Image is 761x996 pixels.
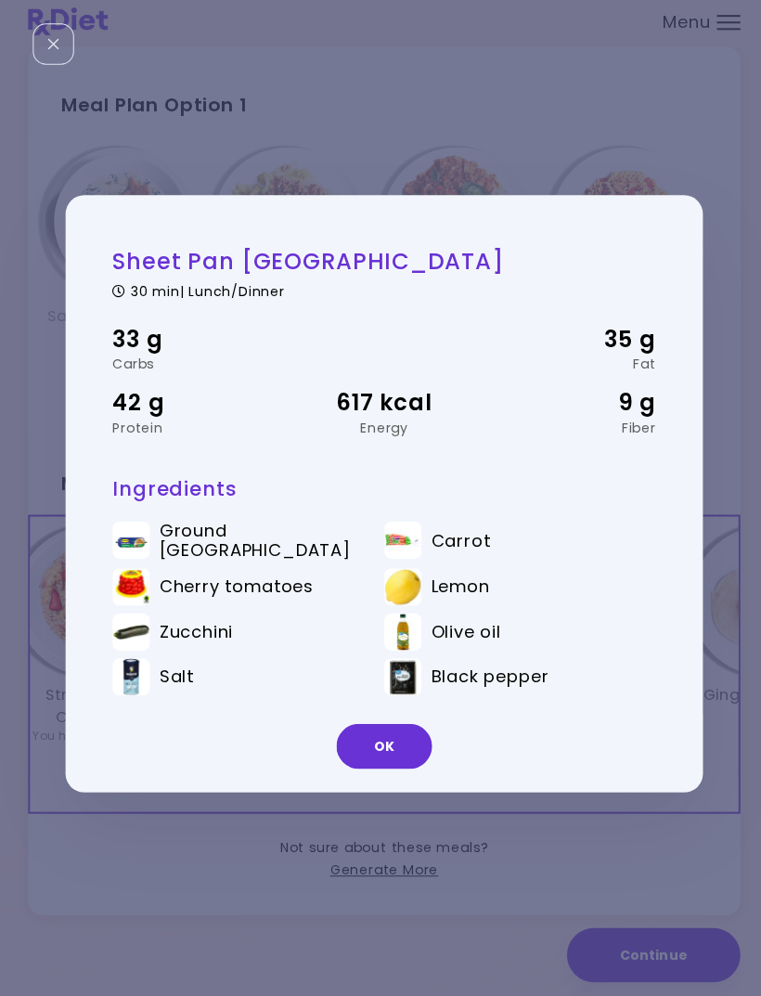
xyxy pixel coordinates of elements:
span: Carrot [427,535,485,555]
div: 33 g [111,328,290,363]
h3: Ingredients [111,481,650,506]
div: 30 min | Lunch/Dinner [111,287,650,304]
div: Fiber [471,426,650,439]
div: Carbs [111,363,290,376]
div: 35 g [471,328,650,363]
div: Fat [471,363,650,376]
button: OK [333,726,428,770]
h2: Sheet Pan [GEOGRAPHIC_DATA] [111,253,650,282]
span: Salt [158,669,192,690]
span: Cherry tomatoes [158,580,311,601]
div: Close [32,32,73,73]
span: Lemon [427,580,485,601]
div: 42 g [111,390,290,425]
span: Black pepper [427,669,544,690]
div: Protein [111,426,290,439]
span: Ground [GEOGRAPHIC_DATA] [158,524,354,564]
div: Energy [290,426,470,439]
div: 617 kcal [290,390,470,425]
span: Olive oil [427,625,496,645]
div: 9 g [471,390,650,425]
span: Zucchini [158,625,231,645]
